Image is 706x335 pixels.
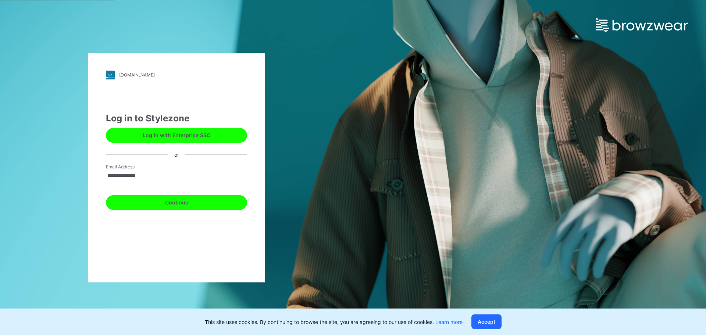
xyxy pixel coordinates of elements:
img: stylezone-logo.562084cfcfab977791bfbf7441f1a819.svg [106,71,115,79]
img: browzwear-logo.e42bd6dac1945053ebaf764b6aa21510.svg [596,18,688,32]
button: Continue [106,195,247,210]
div: or [168,151,185,158]
a: [DOMAIN_NAME] [106,71,247,79]
p: This site uses cookies. By continuing to browse the site, you are agreeing to our use of cookies. [205,318,463,326]
a: Learn more [435,319,463,325]
button: Accept [471,314,502,329]
button: Log in with Enterprise SSO [106,128,247,143]
div: Log in to Stylezone [106,112,247,125]
label: Email Address [106,164,157,170]
div: [DOMAIN_NAME] [119,72,155,78]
